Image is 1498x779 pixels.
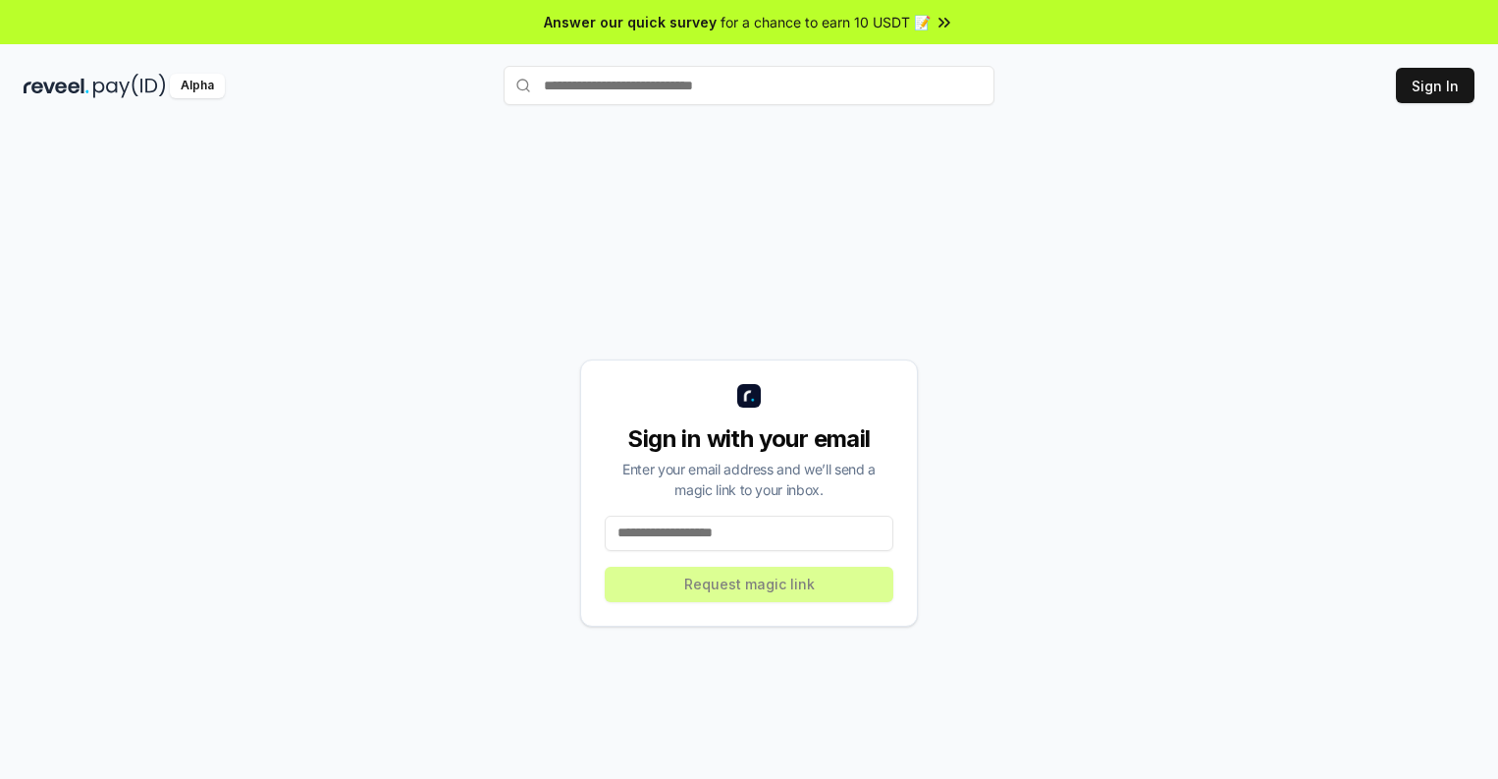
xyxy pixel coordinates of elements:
[737,384,761,408] img: logo_small
[170,74,225,98] div: Alpha
[1396,68,1474,103] button: Sign In
[721,12,931,32] span: for a chance to earn 10 USDT 📝
[93,74,166,98] img: pay_id
[605,459,893,500] div: Enter your email address and we’ll send a magic link to your inbox.
[605,423,893,455] div: Sign in with your email
[24,74,89,98] img: reveel_dark
[544,12,717,32] span: Answer our quick survey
